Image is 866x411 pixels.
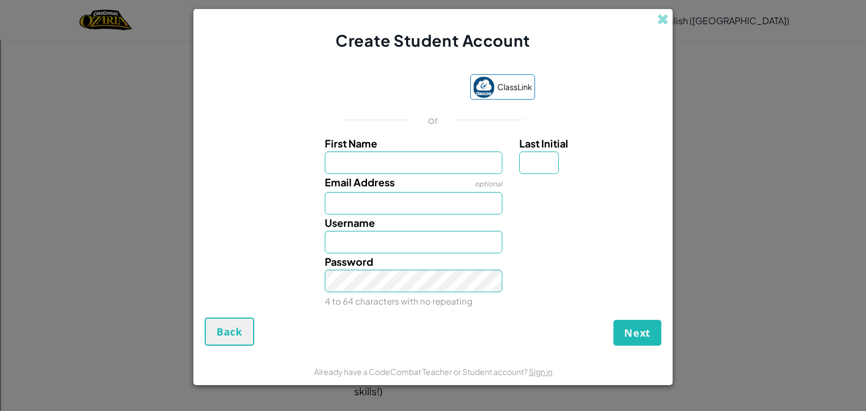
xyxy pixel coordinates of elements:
[216,325,242,338] span: Back
[325,176,395,189] span: Email Address
[5,35,861,45] div: Delete
[325,76,465,101] iframe: Sign in with Google Button
[5,65,861,75] div: Rename
[5,45,861,55] div: Options
[473,77,494,98] img: classlink-logo-small.png
[428,113,439,127] p: or
[325,296,472,306] small: 4 to 64 characters with no repeating
[519,137,568,150] span: Last Initial
[475,180,502,188] span: optional
[529,367,553,377] a: Sign in
[5,75,861,86] div: Move To ...
[325,137,377,150] span: First Name
[205,318,254,346] button: Back
[325,216,375,229] span: Username
[325,255,373,268] span: Password
[5,5,861,15] div: Sort A > Z
[335,30,530,50] span: Create Student Account
[5,15,861,25] div: Sort New > Old
[497,79,532,95] span: ClassLink
[624,326,651,339] span: Next
[314,367,529,377] span: Already have a CodeCombat Teacher or Student account?
[5,55,861,65] div: Sign out
[5,25,861,35] div: Move To ...
[613,320,661,346] button: Next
